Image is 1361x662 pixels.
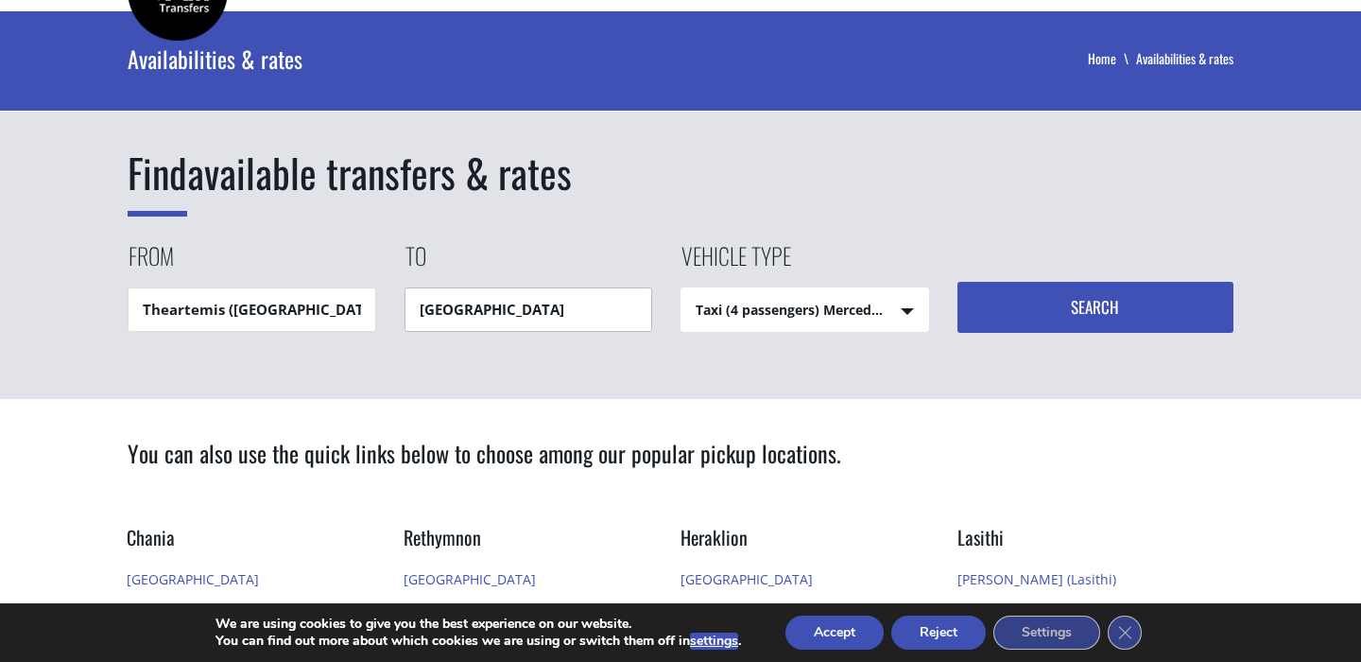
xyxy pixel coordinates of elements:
a: [GEOGRAPHIC_DATA] [404,570,536,588]
span: Taxi (4 passengers) Mercedes E Class [681,288,928,333]
h1: available transfers & rates [128,145,1233,201]
label: From [128,239,174,287]
h3: Lasithi [957,524,1206,565]
button: settings [690,633,738,650]
h3: Heraklion [680,524,929,565]
a: [GEOGRAPHIC_DATA] [680,570,813,588]
a: Elounda (Lasithi) [957,601,1062,618]
li: Availabilities & rates [1136,49,1233,68]
h2: You can also use the quick links below to choose among our popular pickup locations. [128,437,1233,496]
label: To [405,239,426,287]
a: Home [1088,48,1136,68]
span: Find [128,143,187,217]
a: [PERSON_NAME] (Lasithi) [957,570,1116,588]
button: Accept [785,616,884,650]
a: [GEOGRAPHIC_DATA] [127,570,259,588]
div: Availabilities & rates [128,11,731,106]
button: Close GDPR Cookie Banner [1108,616,1142,650]
button: Reject [891,616,986,650]
p: We are using cookies to give you the best experience on our website. [215,616,741,633]
button: Settings [993,616,1100,650]
a: Heraklion port [680,601,771,618]
input: Pickup location [128,287,376,332]
h3: Chania [127,524,375,565]
a: Chania port ([GEOGRAPHIC_DATA]) [127,601,345,618]
h3: Rethymnon [404,524,652,565]
button: Search [957,282,1234,333]
a: Rethymnon port [404,601,507,618]
label: Vehicle type [680,239,791,287]
input: Drop-off location [405,287,653,332]
p: You can find out more about which cookies we are using or switch them off in . [215,633,741,650]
